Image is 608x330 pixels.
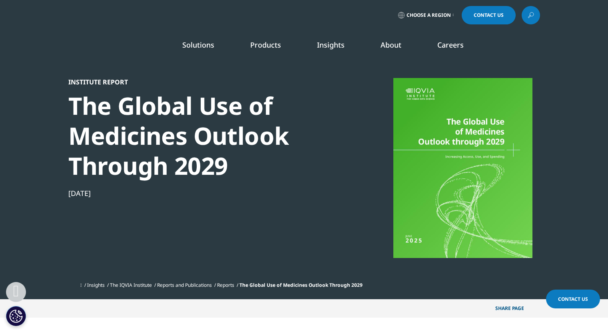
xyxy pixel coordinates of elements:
[68,188,343,198] div: [DATE]
[381,40,401,50] a: About
[250,40,281,50] a: Products
[6,306,26,326] button: Cookies Settings
[136,28,540,66] nav: Primary
[110,282,152,288] a: The IQVIA Institute
[217,282,234,288] a: Reports
[546,290,600,308] a: Contact Us
[407,12,451,18] span: Choose a Region
[68,91,343,181] div: The Global Use of Medicines Outlook Through 2029
[157,282,212,288] a: Reports and Publications
[489,299,540,318] button: Share PAGEShare PAGE
[87,282,105,288] a: Insights
[317,40,345,50] a: Insights
[489,299,540,318] p: Share PAGE
[239,282,363,288] span: The Global Use of Medicines Outlook Through 2029
[558,296,588,302] span: Contact Us
[437,40,464,50] a: Careers
[462,6,516,24] a: Contact Us
[182,40,214,50] a: Solutions
[474,13,504,18] span: Contact Us
[68,78,343,86] div: Institute Report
